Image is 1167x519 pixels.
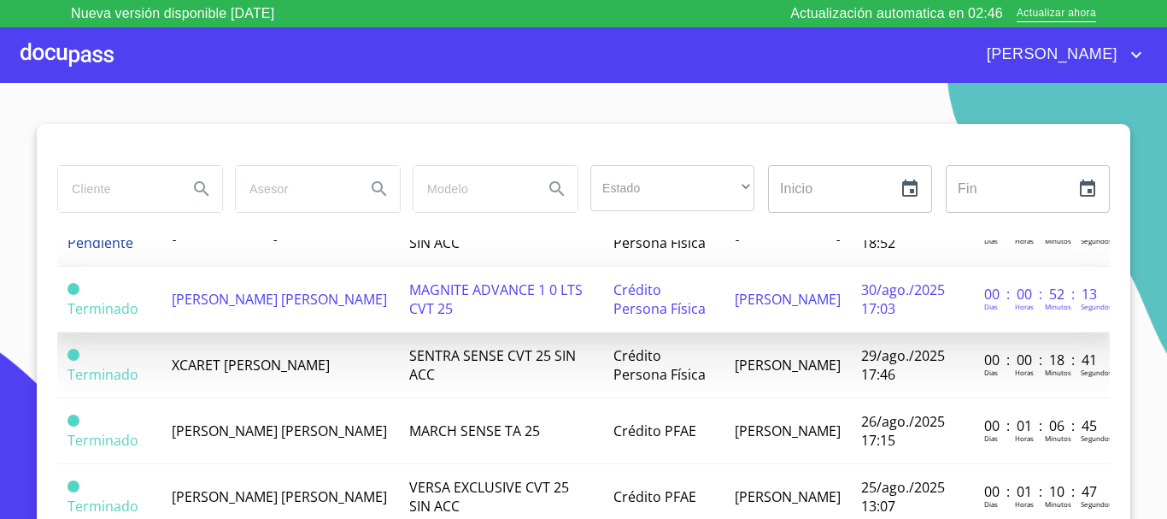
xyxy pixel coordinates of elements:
span: Terminado [67,431,138,450]
p: Horas [1015,499,1034,509]
button: account of current user [974,41,1146,68]
input: search [236,166,352,212]
p: Dias [984,368,998,377]
p: Horas [1015,368,1034,377]
span: Crédito Persona Física [613,346,706,384]
span: MARCH SENSE TA 25 [409,422,540,440]
span: 30/ago./2025 17:03 [861,280,945,318]
p: Segundos [1081,302,1112,311]
span: Terminado [67,349,79,361]
input: search [413,166,530,212]
span: 26/ago./2025 17:15 [861,412,945,450]
p: Horas [1015,236,1034,245]
span: SENTRA SENSE CVT 25 SIN ACC [409,346,576,384]
div: ​ [590,165,754,211]
span: [PERSON_NAME] [974,41,1126,68]
span: [PERSON_NAME] [735,290,841,309]
span: Terminado [67,415,79,427]
p: Dias [984,302,998,311]
span: 25/ago./2025 13:07 [861,478,945,516]
span: [PERSON_NAME] [PERSON_NAME] [172,422,387,440]
p: 00 : 01 : 06 : 45 [984,416,1100,435]
span: Terminado [67,283,79,295]
span: [PERSON_NAME] [PERSON_NAME] [172,487,387,506]
p: Segundos [1081,368,1112,377]
input: search [58,166,174,212]
p: Segundos [1081,499,1112,509]
span: [PERSON_NAME] [735,422,841,440]
p: Dias [984,433,998,443]
p: Actualización automatica en 02:46 [790,3,1003,24]
span: Terminado [67,299,138,318]
p: Minutos [1045,499,1071,509]
span: XCARET [PERSON_NAME] [172,356,330,375]
p: Minutos [1045,302,1071,311]
p: Horas [1015,433,1034,443]
span: [PERSON_NAME] [735,356,841,375]
p: Segundos [1081,236,1112,245]
span: VERSA EXCLUSIVE CVT 25 SIN ACC [409,478,569,516]
button: Search [359,168,400,209]
p: Minutos [1045,433,1071,443]
p: Nueva versión disponible [DATE] [71,3,274,24]
p: 00 : 00 : 52 : 13 [984,285,1100,304]
span: Actualizar ahora [1017,5,1096,23]
p: 00 : 01 : 10 : 47 [984,482,1100,501]
button: Search [537,168,578,209]
p: Dias [984,499,998,509]
span: Crédito Persona Física [613,280,706,318]
span: Pendiente [67,233,133,252]
span: [PERSON_NAME] [PERSON_NAME] [172,290,387,309]
p: Segundos [1081,433,1112,443]
span: Crédito PFAE [613,422,696,440]
span: Crédito PFAE [613,487,696,506]
span: MAGNITE ADVANCE 1 0 LTS CVT 25 [409,280,583,318]
span: [PERSON_NAME] [735,487,841,506]
span: Terminado [67,365,138,384]
p: Dias [984,236,998,245]
span: 29/ago./2025 17:46 [861,346,945,384]
button: Search [181,168,222,209]
p: 00 : 00 : 18 : 41 [984,351,1100,369]
p: Minutos [1045,236,1071,245]
p: Minutos [1045,368,1071,377]
p: Horas [1015,302,1034,311]
span: Terminado [67,481,79,492]
span: Terminado [67,497,138,516]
